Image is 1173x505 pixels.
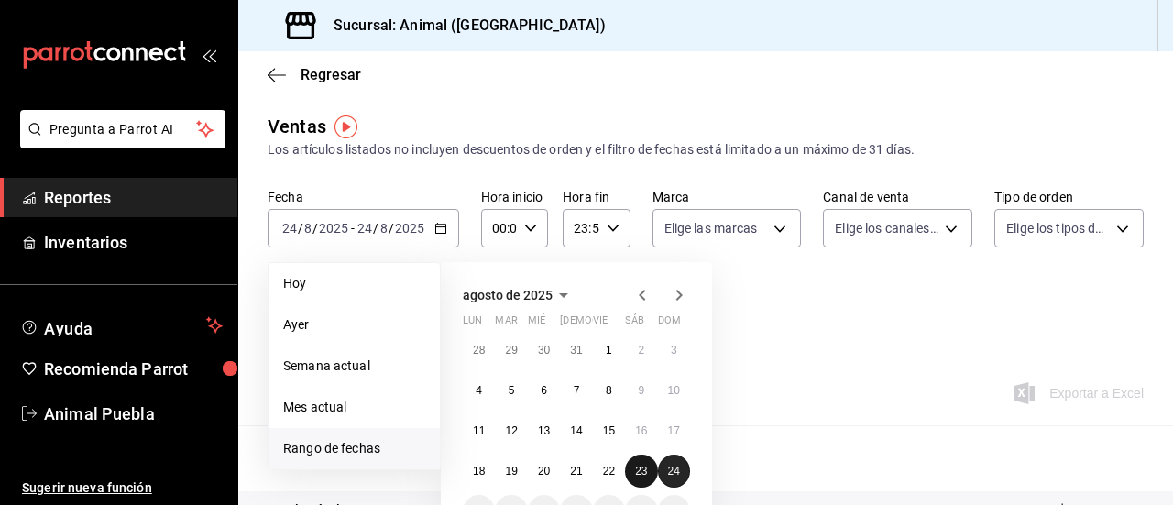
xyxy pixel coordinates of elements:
[638,384,644,397] abbr: 9 de agosto de 2025
[298,221,303,236] span: /
[625,414,657,447] button: 16 de agosto de 2025
[44,230,223,255] span: Inventarios
[509,384,515,397] abbr: 5 de agosto de 2025
[283,315,425,335] span: Ayer
[994,191,1144,203] label: Tipo de orden
[49,120,197,139] span: Pregunta a Parrot AI
[668,424,680,437] abbr: 17 de agosto de 2025
[835,219,938,237] span: Elige los canales de venta
[20,110,225,148] button: Pregunta a Parrot AI
[268,66,361,83] button: Regresar
[463,288,553,302] span: agosto de 2025
[351,221,355,236] span: -
[528,334,560,367] button: 30 de julio de 2025
[625,455,657,488] button: 23 de agosto de 2025
[473,344,485,357] abbr: 28 de julio de 2025
[312,221,318,236] span: /
[495,334,527,367] button: 29 de julio de 2025
[1006,219,1110,237] span: Elige los tipos de orden
[538,344,550,357] abbr: 30 de julio de 2025
[658,314,681,334] abbr: domingo
[281,221,298,236] input: --
[593,314,608,334] abbr: viernes
[570,424,582,437] abbr: 14 de agosto de 2025
[283,398,425,417] span: Mes actual
[528,414,560,447] button: 13 de agosto de 2025
[538,465,550,478] abbr: 20 de agosto de 2025
[635,465,647,478] abbr: 23 de agosto de 2025
[268,113,326,140] div: Ventas
[356,221,373,236] input: --
[560,374,592,407] button: 7 de agosto de 2025
[283,439,425,458] span: Rango de fechas
[301,66,361,83] span: Regresar
[563,191,630,203] label: Hora fin
[318,221,349,236] input: ----
[593,374,625,407] button: 8 de agosto de 2025
[463,334,495,367] button: 28 de julio de 2025
[476,384,482,397] abbr: 4 de agosto de 2025
[606,384,612,397] abbr: 8 de agosto de 2025
[44,357,223,381] span: Recomienda Parrot
[283,274,425,293] span: Hoy
[560,455,592,488] button: 21 de agosto de 2025
[593,455,625,488] button: 22 de agosto de 2025
[625,314,644,334] abbr: sábado
[44,314,199,336] span: Ayuda
[22,478,223,498] span: Sugerir nueva función
[495,314,517,334] abbr: martes
[473,465,485,478] abbr: 18 de agosto de 2025
[668,384,680,397] abbr: 10 de agosto de 2025
[268,140,1144,159] div: Los artículos listados no incluyen descuentos de orden y el filtro de fechas está limitado a un m...
[606,344,612,357] abbr: 1 de agosto de 2025
[658,455,690,488] button: 24 de agosto de 2025
[394,221,425,236] input: ----
[593,334,625,367] button: 1 de agosto de 2025
[635,424,647,437] abbr: 16 de agosto de 2025
[389,221,394,236] span: /
[334,115,357,138] img: Tooltip marker
[603,465,615,478] abbr: 22 de agosto de 2025
[463,314,482,334] abbr: lunes
[528,455,560,488] button: 20 de agosto de 2025
[625,334,657,367] button: 2 de agosto de 2025
[44,401,223,426] span: Animal Puebla
[668,465,680,478] abbr: 24 de agosto de 2025
[495,455,527,488] button: 19 de agosto de 2025
[379,221,389,236] input: --
[283,357,425,376] span: Semana actual
[505,424,517,437] abbr: 12 de agosto de 2025
[463,374,495,407] button: 4 de agosto de 2025
[268,191,459,203] label: Fecha
[463,284,575,306] button: agosto de 2025
[658,374,690,407] button: 10 de agosto de 2025
[560,414,592,447] button: 14 de agosto de 2025
[495,414,527,447] button: 12 de agosto de 2025
[463,455,495,488] button: 18 de agosto de 2025
[823,191,972,203] label: Canal de venta
[658,334,690,367] button: 3 de agosto de 2025
[638,344,644,357] abbr: 2 de agosto de 2025
[13,133,225,152] a: Pregunta a Parrot AI
[202,48,216,62] button: open_drawer_menu
[481,191,548,203] label: Hora inicio
[541,384,547,397] abbr: 6 de agosto de 2025
[603,424,615,437] abbr: 15 de agosto de 2025
[495,374,527,407] button: 5 de agosto de 2025
[593,414,625,447] button: 15 de agosto de 2025
[625,374,657,407] button: 9 de agosto de 2025
[658,414,690,447] button: 17 de agosto de 2025
[473,424,485,437] abbr: 11 de agosto de 2025
[303,221,312,236] input: --
[560,314,668,334] abbr: jueves
[319,15,606,37] h3: Sucursal: Animal ([GEOGRAPHIC_DATA])
[373,221,378,236] span: /
[671,344,677,357] abbr: 3 de agosto de 2025
[652,191,802,203] label: Marca
[560,334,592,367] button: 31 de julio de 2025
[570,344,582,357] abbr: 31 de julio de 2025
[505,344,517,357] abbr: 29 de julio de 2025
[538,424,550,437] abbr: 13 de agosto de 2025
[570,465,582,478] abbr: 21 de agosto de 2025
